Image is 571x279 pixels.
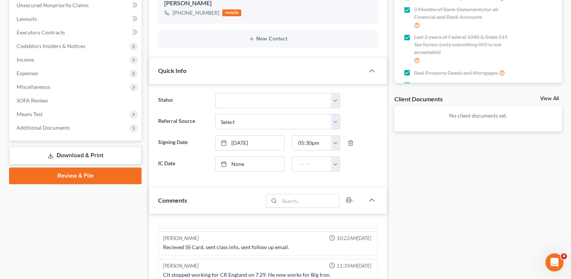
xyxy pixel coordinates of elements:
span: 3 Months of Bank Statements for all Financial and Bank Accounts [414,6,514,21]
span: Lawsuits [17,15,37,22]
input: -- : -- [292,136,331,150]
span: Means Test [17,111,43,117]
div: [PHONE_NUMBER] [172,9,219,17]
div: Recieved SS Card, sent class info, sent follow up email. [163,243,373,251]
a: Download & Print [9,147,142,164]
iframe: Intercom live chat [545,253,563,271]
div: mobile [222,9,241,16]
div: Client Documents [394,95,443,103]
a: SOFA Review [11,94,142,107]
p: No client documents yet. [400,112,556,119]
span: Expenses [17,70,38,76]
span: 4 [561,253,567,259]
span: Income [17,56,34,63]
span: Codebtors Insiders & Notices [17,43,85,49]
a: None [215,157,285,171]
a: Executory Contracts [11,26,142,39]
a: [DATE] [215,136,285,150]
span: Certificates of Title for all vehicles (Cars, Boats, RVs, ATVs, Ect...) If its in your name, we n... [414,81,514,104]
span: Unsecured Nonpriority Claims [17,2,89,8]
a: View All [540,96,559,101]
input: -- : -- [292,157,331,171]
span: Quick Info [158,67,186,74]
div: [PERSON_NAME] [163,262,199,270]
div: [PERSON_NAME] [163,235,199,242]
span: 10:22AM[DATE] [337,235,371,242]
span: SOFA Review [17,97,48,104]
div: Clt stopped working for CR England on 7.29. He now works for Big Iron. [163,271,373,279]
button: New Contact [164,36,372,42]
span: 11:39AM[DATE] [337,262,371,270]
label: Referral Source [154,114,211,129]
label: IC Date [154,157,211,172]
a: Lawsuits [11,12,142,26]
span: Additional Documents [17,124,70,131]
input: Search... [279,194,339,207]
span: Last 2 years of Federal 1040 & State 511 Tax forms. (only submitting W2 is not acceptable) [414,33,514,56]
span: Miscellaneous [17,84,50,90]
span: Real Property Deeds and Mortgages [414,69,498,77]
label: Status [154,93,211,108]
span: Comments [158,197,187,204]
span: Executory Contracts [17,29,65,36]
label: Signing Date [154,135,211,150]
a: Review & File [9,167,142,184]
